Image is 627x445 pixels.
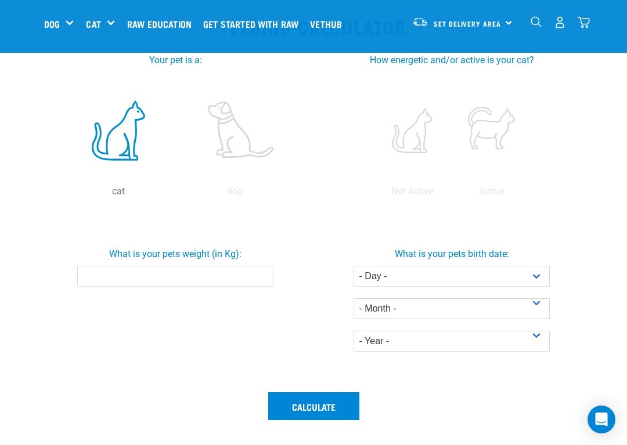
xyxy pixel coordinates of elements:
[578,16,590,28] img: home-icon@2x.png
[35,247,316,261] label: What is your pets weight (in Kg):
[327,53,576,67] label: How energetic and/or active is your cat?
[44,17,60,31] a: Dog
[86,17,100,31] a: Cat
[412,17,428,27] img: van-moving.png
[311,247,592,261] label: What is your pets birth date:
[307,1,351,47] a: Vethub
[200,1,307,47] a: Get started with Raw
[375,184,449,198] p: Not Active
[179,184,291,198] p: dog
[434,21,501,26] span: Set Delivery Area
[268,392,359,420] button: Calculate
[62,184,174,198] p: cat
[531,16,542,27] img: home-icon-1@2x.png
[454,184,528,198] p: Active
[51,53,300,67] label: Your pet is a:
[588,406,615,433] div: Open Intercom Messenger
[554,16,566,28] img: user.png
[124,1,200,47] a: Raw Education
